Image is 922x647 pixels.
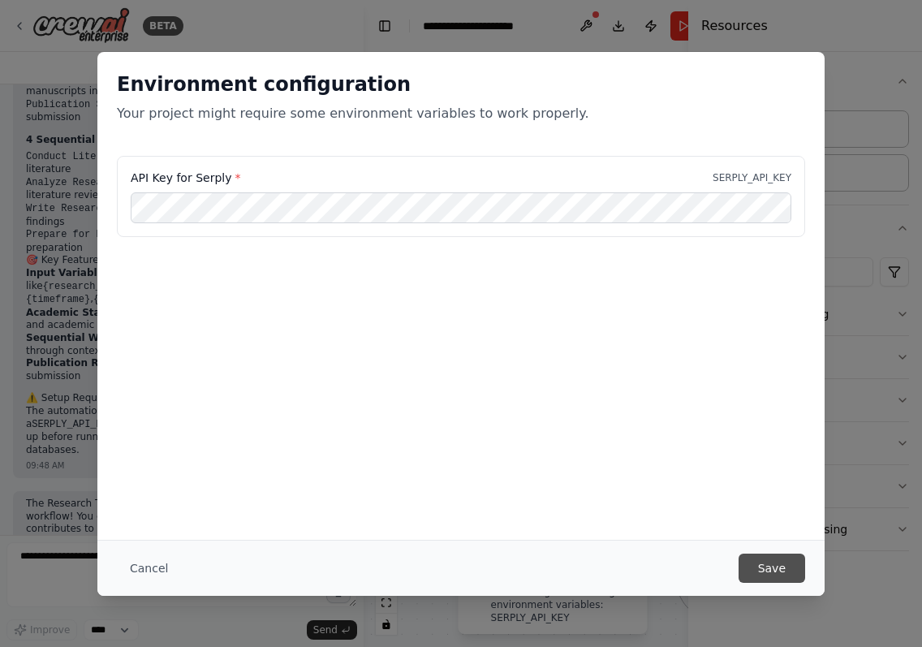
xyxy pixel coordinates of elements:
p: Your project might require some environment variables to work properly. [117,104,805,123]
label: API Key for Serply [131,170,240,186]
h2: Environment configuration [117,71,805,97]
p: SERPLY_API_KEY [713,171,791,184]
button: Cancel [117,554,181,583]
button: Save [739,554,805,583]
